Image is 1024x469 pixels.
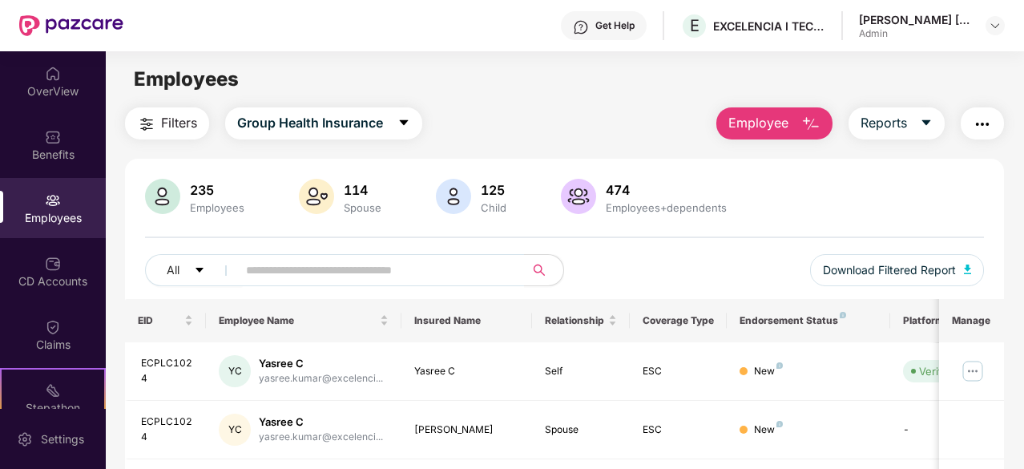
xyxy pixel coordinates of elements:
img: svg+xml;base64,PHN2ZyB4bWxucz0iaHR0cDovL3d3dy53My5vcmcvMjAwMC9zdmciIHhtbG5zOnhsaW5rPSJodHRwOi8vd3... [801,115,820,134]
img: svg+xml;base64,PHN2ZyB4bWxucz0iaHR0cDovL3d3dy53My5vcmcvMjAwMC9zdmciIHhtbG5zOnhsaW5rPSJodHRwOi8vd3... [964,265,972,274]
th: Coverage Type [630,299,728,342]
button: Filters [125,107,209,139]
button: Download Filtered Report [810,254,985,286]
img: svg+xml;base64,PHN2ZyBpZD0iQ2xhaW0iIHhtbG5zPSJodHRwOi8vd3d3LnczLm9yZy8yMDAwL3N2ZyIgd2lkdGg9IjIwIi... [45,319,61,335]
img: svg+xml;base64,PHN2ZyB4bWxucz0iaHR0cDovL3d3dy53My5vcmcvMjAwMC9zdmciIHdpZHRoPSI4IiBoZWlnaHQ9IjgiIH... [776,421,783,427]
img: svg+xml;base64,PHN2ZyB4bWxucz0iaHR0cDovL3d3dy53My5vcmcvMjAwMC9zdmciIHhtbG5zOnhsaW5rPSJodHRwOi8vd3... [561,179,596,214]
div: yasree.kumar@excelenci... [259,371,383,386]
span: Employees [134,67,239,91]
div: Stepathon [2,400,104,416]
div: EXCELENCIA I TECH CONSULTING PRIVATE LIMITED [713,18,825,34]
span: Employee Name [219,314,377,327]
img: svg+xml;base64,PHN2ZyB4bWxucz0iaHR0cDovL3d3dy53My5vcmcvMjAwMC9zdmciIHdpZHRoPSIyMSIgaGVpZ2h0PSIyMC... [45,382,61,398]
th: Relationship [532,299,630,342]
img: svg+xml;base64,PHN2ZyB4bWxucz0iaHR0cDovL3d3dy53My5vcmcvMjAwMC9zdmciIHdpZHRoPSI4IiBoZWlnaHQ9IjgiIH... [840,312,846,318]
button: Employee [716,107,833,139]
img: svg+xml;base64,PHN2ZyB4bWxucz0iaHR0cDovL3d3dy53My5vcmcvMjAwMC9zdmciIHdpZHRoPSIyNCIgaGVpZ2h0PSIyNC... [137,115,156,134]
div: Spouse [341,201,385,214]
img: svg+xml;base64,PHN2ZyB4bWxucz0iaHR0cDovL3d3dy53My5vcmcvMjAwMC9zdmciIHdpZHRoPSIyNCIgaGVpZ2h0PSIyNC... [973,115,992,134]
div: Yasree C [414,364,519,379]
span: Filters [161,113,197,133]
div: Get Help [595,19,635,32]
img: svg+xml;base64,PHN2ZyBpZD0iQmVuZWZpdHMiIHhtbG5zPSJodHRwOi8vd3d3LnczLm9yZy8yMDAwL3N2ZyIgd2lkdGg9Ij... [45,129,61,145]
div: 235 [187,182,248,198]
img: svg+xml;base64,PHN2ZyBpZD0iSGVscC0zMngzMiIgeG1sbnM9Imh0dHA6Ly93d3cudzMub3JnLzIwMDAvc3ZnIiB3aWR0aD... [573,19,589,35]
div: Employees+dependents [603,201,730,214]
div: Yasree C [259,356,383,371]
th: Manage [939,299,1004,342]
div: ESC [643,364,715,379]
span: All [167,261,179,279]
img: svg+xml;base64,PHN2ZyB4bWxucz0iaHR0cDovL3d3dy53My5vcmcvMjAwMC9zdmciIHdpZHRoPSI4IiBoZWlnaHQ9IjgiIH... [776,362,783,369]
span: caret-down [920,116,933,131]
img: manageButton [960,358,986,384]
div: Admin [859,27,971,40]
div: ECPLC1024 [141,414,194,445]
div: yasree.kumar@excelenci... [259,430,383,445]
div: Spouse [545,423,617,438]
span: Relationship [545,314,605,327]
span: E [690,16,699,35]
img: svg+xml;base64,PHN2ZyB4bWxucz0iaHR0cDovL3d3dy53My5vcmcvMjAwMC9zdmciIHhtbG5zOnhsaW5rPSJodHRwOi8vd3... [436,179,471,214]
span: caret-down [194,265,205,277]
img: New Pazcare Logo [19,15,123,36]
div: YC [219,355,251,387]
th: Insured Name [401,299,532,342]
div: Child [478,201,510,214]
img: svg+xml;base64,PHN2ZyBpZD0iQ0RfQWNjb3VudHMiIGRhdGEtbmFtZT0iQ0QgQWNjb3VudHMiIHhtbG5zPSJodHRwOi8vd3... [45,256,61,272]
img: svg+xml;base64,PHN2ZyBpZD0iRHJvcGRvd24tMzJ4MzIiIHhtbG5zPSJodHRwOi8vd3d3LnczLm9yZy8yMDAwL3N2ZyIgd2... [989,19,1002,32]
div: [PERSON_NAME] [PERSON_NAME] [859,12,971,27]
div: [PERSON_NAME] [414,423,519,438]
div: Yasree C [259,414,383,430]
button: Group Health Insurancecaret-down [225,107,422,139]
div: Verified [919,363,957,379]
div: New [754,423,783,438]
div: New [754,364,783,379]
img: svg+xml;base64,PHN2ZyB4bWxucz0iaHR0cDovL3d3dy53My5vcmcvMjAwMC9zdmciIHhtbG5zOnhsaW5rPSJodHRwOi8vd3... [145,179,180,214]
div: ECPLC1024 [141,356,194,386]
span: Reports [861,113,907,133]
div: 474 [603,182,730,198]
td: - [890,401,1004,459]
span: caret-down [397,116,410,131]
div: Self [545,364,617,379]
img: svg+xml;base64,PHN2ZyBpZD0iRW1wbG95ZWVzIiB4bWxucz0iaHR0cDovL3d3dy53My5vcmcvMjAwMC9zdmciIHdpZHRoPS... [45,192,61,208]
div: 125 [478,182,510,198]
button: Reportscaret-down [849,107,945,139]
div: Platform Status [903,314,991,327]
div: Settings [36,431,89,447]
span: Download Filtered Report [823,261,956,279]
th: Employee Name [206,299,401,342]
div: 114 [341,182,385,198]
div: Endorsement Status [740,314,877,327]
div: YC [219,414,251,446]
span: Employee [728,113,788,133]
button: Allcaret-down [145,254,243,286]
img: svg+xml;base64,PHN2ZyBpZD0iSG9tZSIgeG1sbnM9Imh0dHA6Ly93d3cudzMub3JnLzIwMDAvc3ZnIiB3aWR0aD0iMjAiIG... [45,66,61,82]
div: ESC [643,423,715,438]
img: svg+xml;base64,PHN2ZyB4bWxucz0iaHR0cDovL3d3dy53My5vcmcvMjAwMC9zdmciIHhtbG5zOnhsaW5rPSJodHRwOi8vd3... [299,179,334,214]
button: search [524,254,564,286]
span: Group Health Insurance [237,113,383,133]
th: EID [125,299,207,342]
div: Employees [187,201,248,214]
span: EID [138,314,182,327]
img: svg+xml;base64,PHN2ZyBpZD0iU2V0dGluZy0yMHgyMCIgeG1sbnM9Imh0dHA6Ly93d3cudzMub3JnLzIwMDAvc3ZnIiB3aW... [17,431,33,447]
span: search [524,264,555,277]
